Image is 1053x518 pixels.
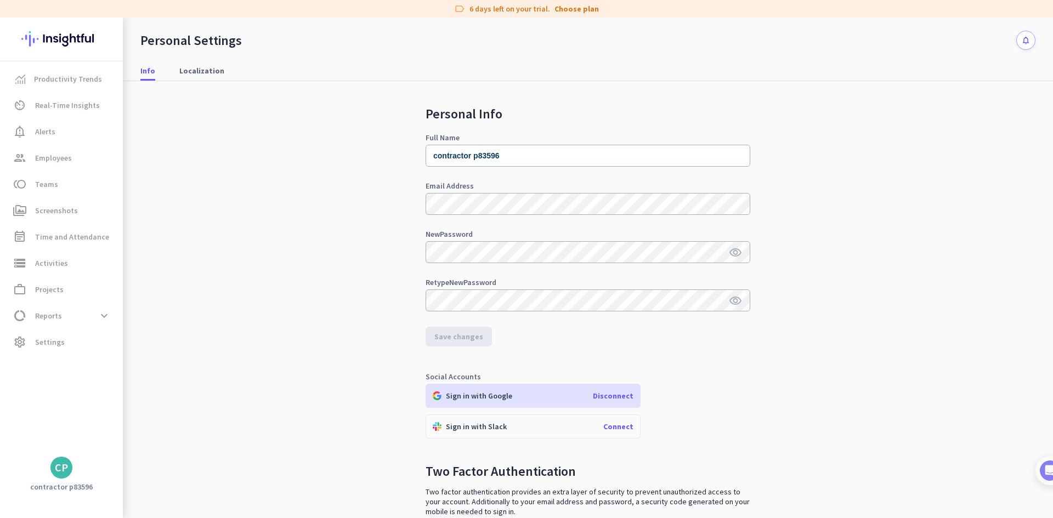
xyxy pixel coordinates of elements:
div: Personal Settings [140,32,242,49]
i: visibility [729,246,742,259]
i: toll [13,178,26,191]
h2: Two Factor Authentication [426,465,576,478]
i: work_outline [13,283,26,296]
div: Social Accounts [426,373,750,380]
span: Time and Attendance [35,230,109,243]
a: data_usageReportsexpand_more [2,303,123,329]
button: notifications [1016,31,1035,50]
i: settings [13,335,26,349]
div: CP [55,462,68,473]
h2: Personal Info [426,107,750,121]
img: slack [433,422,441,431]
i: group [13,151,26,164]
i: storage [13,257,26,270]
div: Email Address [426,182,750,190]
span: Reports [35,309,62,322]
i: perm_media [13,204,26,217]
span: Settings [35,335,65,349]
a: av_timerReal-Time Insights [2,92,123,118]
span: Alerts [35,125,55,138]
p: Two factor authentication provides an extra layer of security to prevent unauthorized access to y... [426,487,750,516]
a: tollTeams [2,171,123,197]
p: Sign in with Slack [446,422,507,431]
i: event_note [13,230,26,243]
i: data_usage [13,309,26,322]
i: av_timer [13,99,26,112]
i: visibility [729,294,742,308]
a: Choose plan [554,3,599,14]
div: Full Name [426,134,750,141]
a: menu-itemProductivity Trends [2,66,123,92]
span: Screenshots [35,204,78,217]
a: work_outlineProjects [2,276,123,303]
p: Sign in with Google [446,391,512,401]
span: Connect [603,422,633,431]
a: perm_mediaScreenshots [2,197,123,224]
i: notification_important [13,125,26,138]
span: Projects [35,283,64,296]
a: notification_importantAlerts [2,118,123,145]
span: Productivity Trends [34,72,102,86]
span: Teams [35,178,58,191]
span: Disconnect [593,391,633,401]
a: storageActivities [2,250,123,276]
span: Localization [179,65,224,76]
a: groupEmployees [2,145,123,171]
span: Real-Time Insights [35,99,100,112]
img: Insightful logo [21,18,101,60]
a: settingsSettings [2,329,123,355]
img: google [433,391,441,400]
img: menu-item [15,74,25,84]
div: New Password [426,230,750,238]
button: expand_more [94,306,114,326]
span: Activities [35,257,68,270]
i: label [454,3,465,14]
span: Info [140,65,155,76]
i: notifications [1021,36,1031,45]
div: Retype New Password [426,278,750,286]
a: event_noteTime and Attendance [2,224,123,250]
span: Employees [35,151,72,164]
